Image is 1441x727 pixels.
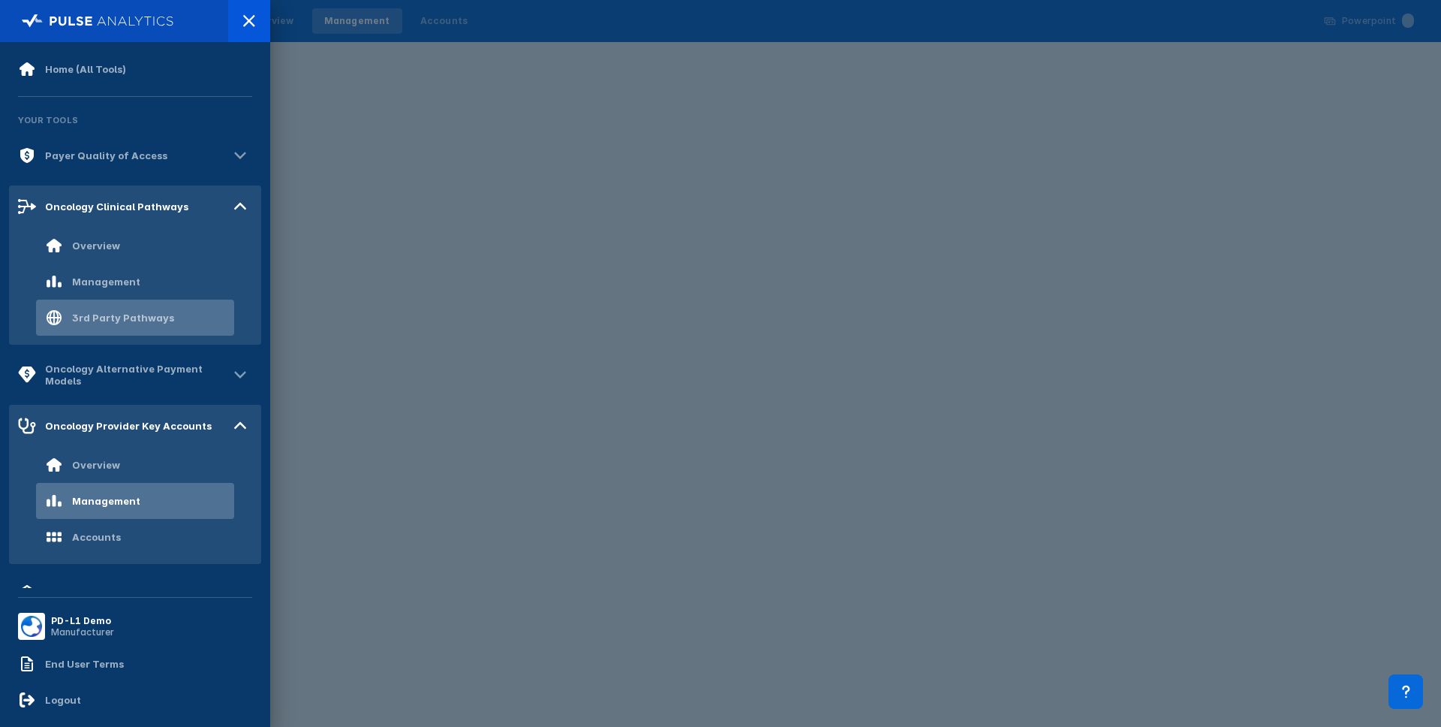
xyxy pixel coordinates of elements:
[51,626,114,638] div: Manufacturer
[9,228,261,264] a: Overview
[72,495,140,507] div: Management
[9,483,261,519] a: Management
[72,240,120,252] div: Overview
[45,694,81,706] div: Logout
[1388,674,1423,709] div: Contact Support
[72,276,140,288] div: Management
[9,646,261,682] a: End User Terms
[9,300,261,336] a: 3rd Party Pathways
[45,658,124,670] div: End User Terms
[72,459,120,471] div: Overview
[22,11,174,32] img: pulse-logo-full-white.svg
[9,51,261,87] a: Home (All Tools)
[45,149,167,161] div: Payer Quality of Access
[45,63,126,75] div: Home (All Tools)
[72,312,174,324] div: 3rd Party Pathways
[9,264,261,300] a: Management
[51,615,114,626] div: PD-L1 Demo
[45,363,228,387] div: Oncology Alternative Payment Models
[45,420,212,432] div: Oncology Provider Key Accounts
[9,519,261,555] a: Accounts
[45,201,188,213] div: Oncology Clinical Pathways
[9,106,261,134] div: Your Tools
[21,616,42,637] img: menu button
[72,531,121,543] div: Accounts
[9,447,261,483] a: Overview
